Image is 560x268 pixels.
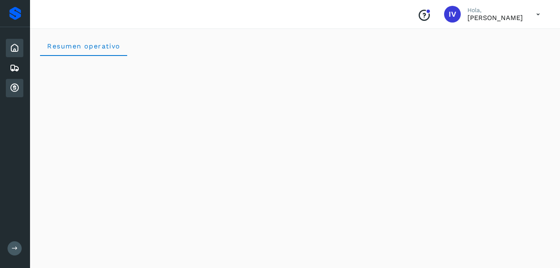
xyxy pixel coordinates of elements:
div: Cuentas por cobrar [6,79,23,97]
p: Irma Vargas Netro [467,14,523,22]
div: Inicio [6,39,23,57]
div: Embarques [6,59,23,77]
p: Hola, [467,7,523,14]
span: Resumen operativo [47,42,121,50]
